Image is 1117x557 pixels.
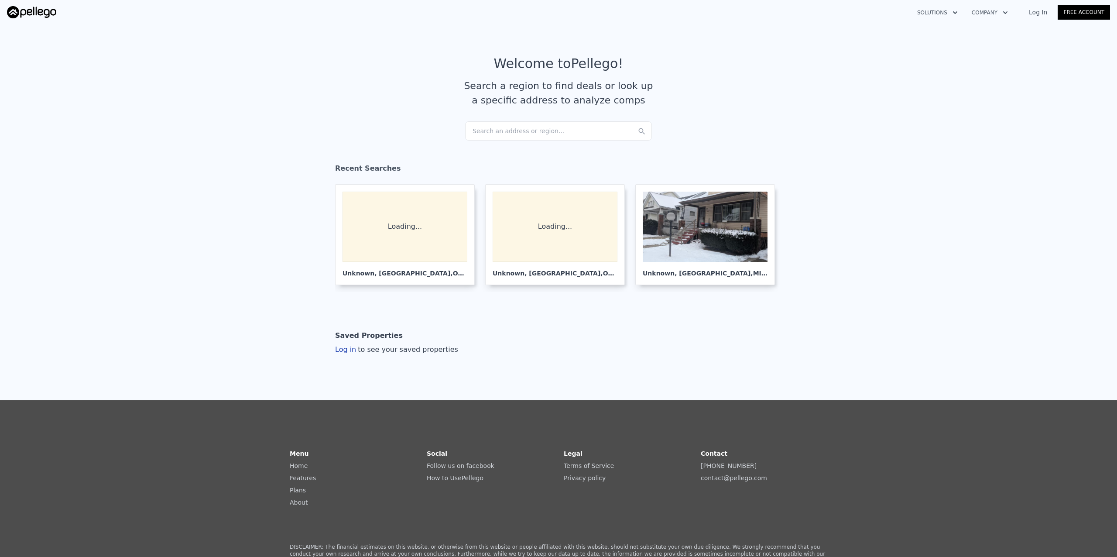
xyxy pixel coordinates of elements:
div: Search a region to find deals or look up a specific address to analyze comps [461,79,656,107]
span: , OH 44103 [600,270,637,277]
a: contact@pellego.com [701,474,767,481]
img: Pellego [7,6,56,18]
span: , MI 48238 [750,270,785,277]
button: Solutions [910,5,965,21]
button: Company [965,5,1015,21]
div: Log in [335,344,458,355]
a: Unknown, [GEOGRAPHIC_DATA],MI 48238 [635,184,782,285]
a: Follow us on facebook [427,462,494,469]
div: Unknown , [GEOGRAPHIC_DATA] [643,262,768,278]
a: About [290,499,308,506]
div: Recent Searches [335,156,782,184]
span: , OH 44109 [450,270,487,277]
div: Welcome to Pellego ! [494,56,624,72]
strong: Social [427,450,447,457]
div: Unknown , [GEOGRAPHIC_DATA] [343,262,467,278]
a: Log In [1018,8,1058,17]
strong: Contact [701,450,727,457]
a: Free Account [1058,5,1110,20]
strong: Legal [564,450,582,457]
a: Features [290,474,316,481]
a: [PHONE_NUMBER] [701,462,757,469]
div: Search an address or region... [465,121,652,141]
a: Terms of Service [564,462,614,469]
div: Unknown , [GEOGRAPHIC_DATA] [493,262,617,278]
div: Loading... [493,192,617,262]
a: Privacy policy [564,474,606,481]
strong: Menu [290,450,308,457]
span: to see your saved properties [356,345,458,354]
a: Loading... Unknown, [GEOGRAPHIC_DATA],OH 44103 [485,184,632,285]
a: Plans [290,487,306,494]
a: Home [290,462,308,469]
a: Loading... Unknown, [GEOGRAPHIC_DATA],OH 44109 [335,184,482,285]
div: Loading... [343,192,467,262]
div: Saved Properties [335,327,403,344]
a: How to UsePellego [427,474,483,481]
